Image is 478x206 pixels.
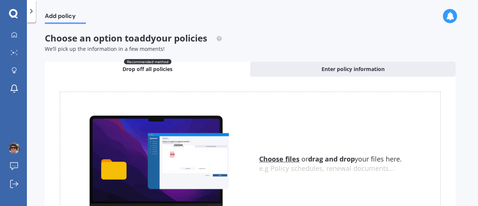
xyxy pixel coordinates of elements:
span: Enter policy information [322,65,385,73]
div: e.g Policy schedules, renewal documents... [259,165,440,173]
u: Choose files [259,154,299,163]
span: Recommended method [124,59,171,64]
span: or your files here. [259,154,402,163]
span: Add policy [45,12,86,22]
span: to add your policies [125,32,207,44]
span: We’ll pick up the information in a few moments! [45,45,165,52]
img: ad5eb3d800e0a668c3fb55fe1ad3afeb [9,142,20,154]
b: drag and drop [308,154,355,163]
span: Choose an option [45,32,222,44]
span: Drop off all policies [122,65,173,73]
